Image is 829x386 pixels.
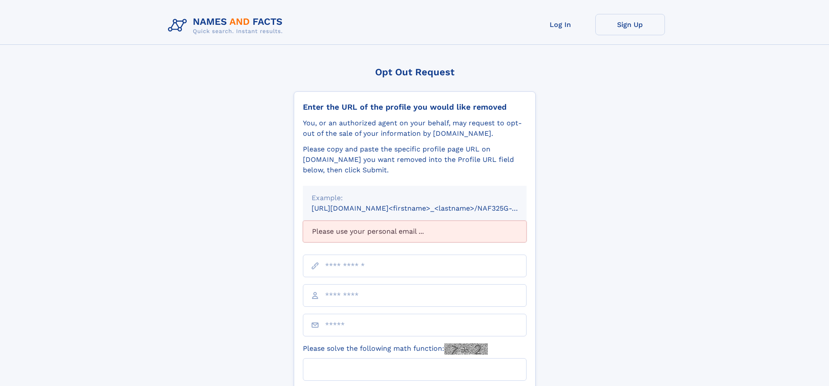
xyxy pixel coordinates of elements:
div: You, or an authorized agent on your behalf, may request to opt-out of the sale of your informatio... [303,118,527,139]
img: Logo Names and Facts [164,14,290,37]
label: Please solve the following math function: [303,343,488,355]
div: Example: [312,193,518,203]
div: Please use your personal email ... [303,221,527,242]
small: [URL][DOMAIN_NAME]<firstname>_<lastname>/NAF325G-xxxxxxxx [312,204,543,212]
div: Please copy and paste the specific profile page URL on [DOMAIN_NAME] you want removed into the Pr... [303,144,527,175]
div: Opt Out Request [294,67,536,77]
a: Sign Up [595,14,665,35]
a: Log In [526,14,595,35]
div: Enter the URL of the profile you would like removed [303,102,527,112]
